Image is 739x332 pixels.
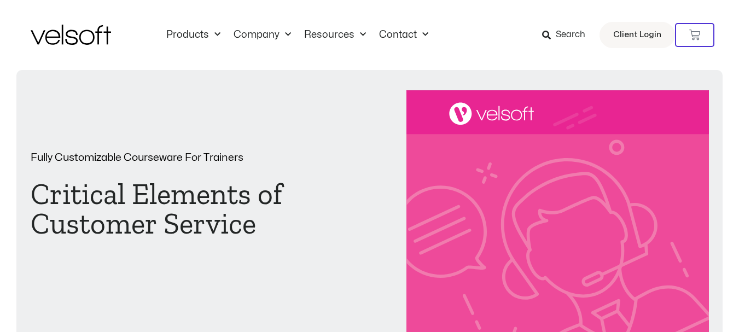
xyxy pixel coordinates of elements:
[227,29,298,41] a: CompanyMenu Toggle
[556,28,585,42] span: Search
[373,29,435,41] a: ContactMenu Toggle
[600,22,675,48] a: Client Login
[613,28,661,42] span: Client Login
[31,179,333,238] h1: Critical Elements of Customer Service
[160,29,227,41] a: ProductsMenu Toggle
[298,29,373,41] a: ResourcesMenu Toggle
[542,26,593,44] a: Search
[160,29,435,41] nav: Menu
[31,153,333,163] p: Fully Customizable Courseware For Trainers
[31,25,111,45] img: Velsoft Training Materials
